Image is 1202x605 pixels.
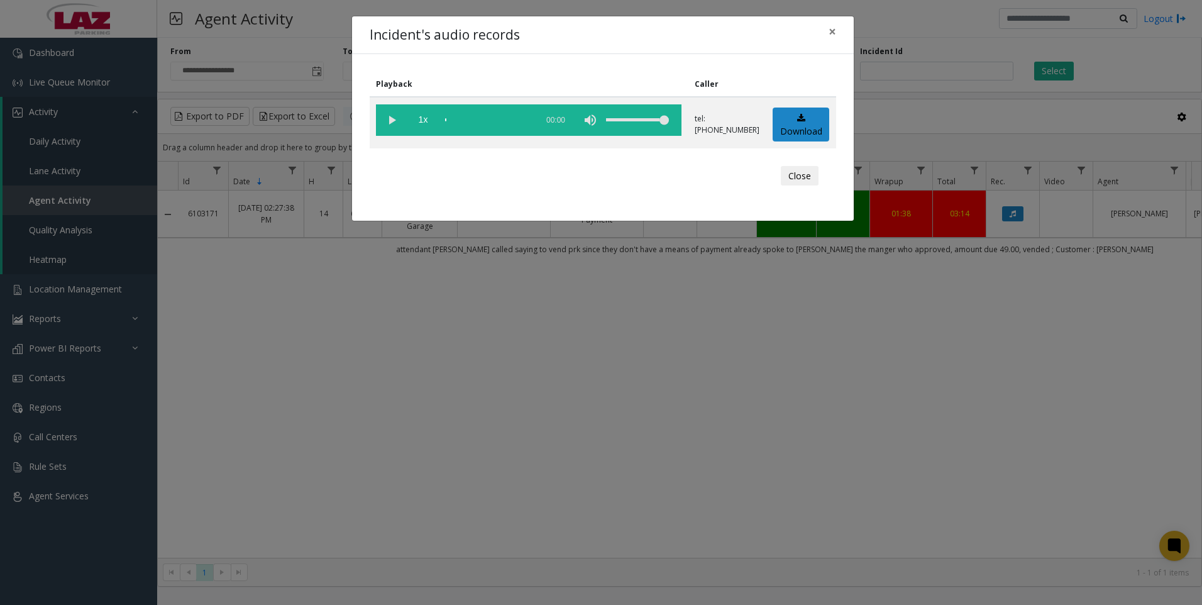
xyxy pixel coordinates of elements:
th: Caller [688,72,766,97]
div: scrub bar [445,104,531,136]
a: Download [773,108,829,142]
div: volume level [606,104,669,136]
h4: Incident's audio records [370,25,520,45]
th: Playback [370,72,688,97]
span: playback speed button [407,104,439,136]
button: Close [781,166,819,186]
p: tel:[PHONE_NUMBER] [695,113,759,136]
button: Close [820,16,845,47]
span: × [829,23,836,40]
